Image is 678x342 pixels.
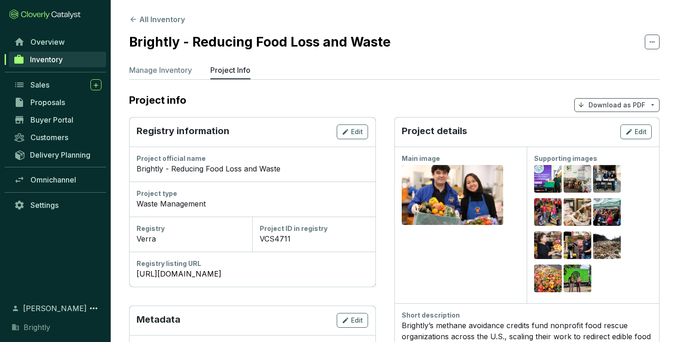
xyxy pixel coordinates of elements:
[137,224,245,233] div: Registry
[9,94,106,110] a: Proposals
[137,189,368,198] div: Project type
[30,200,59,210] span: Settings
[260,233,368,244] div: VCS4711
[351,127,363,136] span: Edit
[9,112,106,128] a: Buyer Portal
[137,198,368,209] div: Waste Management
[24,322,50,333] span: Brightly
[30,55,63,64] span: Inventory
[402,124,467,139] p: Project details
[30,37,65,47] span: Overview
[137,163,368,174] div: Brightly - Reducing Food Loss and Waste
[402,311,652,320] div: Short description
[620,124,652,139] button: Edit
[402,154,519,163] div: Main image
[129,65,192,76] p: Manage Inventory
[30,175,76,184] span: Omnichannel
[30,115,73,124] span: Buyer Portal
[9,52,106,67] a: Inventory
[30,150,90,159] span: Delivery Planning
[635,127,647,136] span: Edit
[337,124,368,139] button: Edit
[137,124,229,139] p: Registry information
[9,172,106,188] a: Omnichannel
[30,98,65,107] span: Proposals
[137,268,368,279] a: [URL][DOMAIN_NAME]
[9,147,106,162] a: Delivery Planning
[589,100,645,110] p: Download as PDF
[351,316,363,325] span: Edit
[30,133,68,142] span: Customers
[129,32,391,52] h2: Brightly - Reducing Food Loss and Waste
[129,14,185,25] button: All Inventory
[337,313,368,328] button: Edit
[534,154,652,163] div: Supporting images
[137,154,368,163] div: Project official name
[9,77,106,93] a: Sales
[23,303,87,314] span: [PERSON_NAME]
[129,94,196,106] h2: Project info
[30,80,49,89] span: Sales
[210,65,250,76] p: Project Info
[137,313,180,328] p: Metadata
[137,259,368,268] div: Registry listing URL
[9,197,106,213] a: Settings
[137,233,245,244] div: Verra
[260,224,368,233] div: Project ID in registry
[9,130,106,145] a: Customers
[9,34,106,50] a: Overview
